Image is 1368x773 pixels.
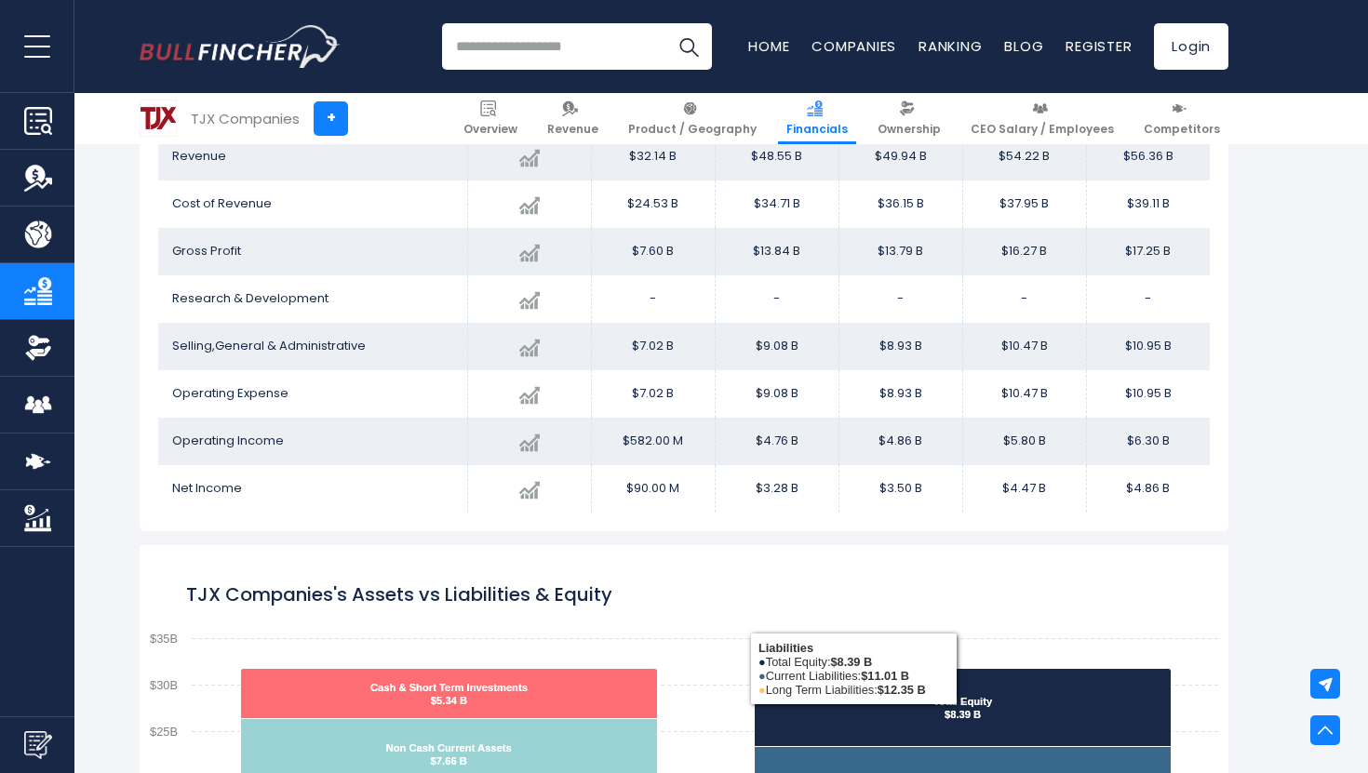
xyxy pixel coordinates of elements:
[715,323,838,370] td: $9.08 B
[172,242,241,260] span: Gross Profit
[778,93,856,144] a: Financials
[962,323,1086,370] td: $10.47 B
[314,101,348,136] a: +
[786,122,848,137] span: Financials
[1066,36,1132,56] a: Register
[665,23,712,70] button: Search
[838,323,962,370] td: $8.93 B
[1135,93,1228,144] a: Competitors
[715,418,838,465] td: $4.76 B
[386,742,512,766] text: Non Cash Current Assets $7.66 B
[150,632,178,646] text: $35B
[1086,180,1210,228] td: $39.11 B
[962,228,1086,275] td: $16.27 B
[1086,133,1210,180] td: $56.36 B
[141,100,176,136] img: TJX logo
[1144,122,1220,137] span: Competitors
[172,147,226,165] span: Revenue
[370,682,528,706] text: Cash & Short Term Investments $5.34 B
[715,180,838,228] td: $34.71 B
[715,465,838,513] td: $3.28 B
[591,180,715,228] td: $24.53 B
[1004,36,1043,56] a: Blog
[1086,275,1210,323] td: -
[919,36,982,56] a: Ranking
[150,678,178,692] text: $30B
[140,25,340,68] a: Go to homepage
[591,323,715,370] td: $7.02 B
[186,581,612,607] tspan: TJX Companies's Assets vs Liabilities & Equity
[962,180,1086,228] td: $37.95 B
[591,465,715,513] td: $90.00 M
[748,36,789,56] a: Home
[628,122,757,137] span: Product / Geography
[1154,23,1228,70] a: Login
[140,25,341,68] img: Bullfincher logo
[962,133,1086,180] td: $54.22 B
[838,465,962,513] td: $3.50 B
[591,370,715,418] td: $7.02 B
[172,337,366,354] span: Selling,General & Administrative
[962,370,1086,418] td: $10.47 B
[172,289,329,307] span: Research & Development
[191,108,300,129] div: TJX Companies
[838,133,962,180] td: $49.94 B
[715,275,838,323] td: -
[811,36,896,56] a: Companies
[172,194,272,212] span: Cost of Revenue
[172,479,242,497] span: Net Income
[1086,323,1210,370] td: $10.95 B
[838,180,962,228] td: $36.15 B
[962,418,1086,465] td: $5.80 B
[869,93,949,144] a: Ownership
[150,725,178,739] text: $25B
[962,93,1122,144] a: CEO Salary / Employees
[172,384,288,402] span: Operating Expense
[838,228,962,275] td: $13.79 B
[715,133,838,180] td: $48.55 B
[620,93,765,144] a: Product / Geography
[971,122,1114,137] span: CEO Salary / Employees
[463,122,517,137] span: Overview
[878,122,941,137] span: Ownership
[591,418,715,465] td: $582.00 M
[1086,465,1210,513] td: $4.86 B
[715,370,838,418] td: $9.08 B
[539,93,607,144] a: Revenue
[591,228,715,275] td: $7.60 B
[838,275,962,323] td: -
[933,696,993,720] text: Total Equity $8.39 B
[962,465,1086,513] td: $4.47 B
[838,418,962,465] td: $4.86 B
[591,133,715,180] td: $32.14 B
[962,275,1086,323] td: -
[172,432,284,449] span: Operating Income
[24,334,52,362] img: Ownership
[547,122,598,137] span: Revenue
[715,228,838,275] td: $13.84 B
[1086,418,1210,465] td: $6.30 B
[455,93,526,144] a: Overview
[591,275,715,323] td: -
[838,370,962,418] td: $8.93 B
[1086,228,1210,275] td: $17.25 B
[1086,370,1210,418] td: $10.95 B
